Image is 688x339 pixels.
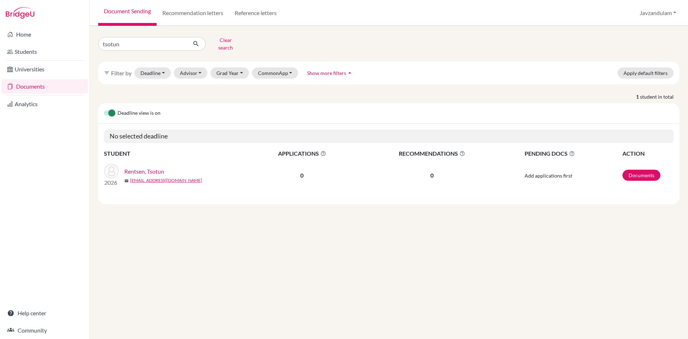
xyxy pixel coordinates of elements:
[525,173,572,179] span: Add applications first
[1,79,88,94] a: Documents
[357,171,507,180] p: 0
[301,67,359,79] button: Show more filtersarrow_drop_up
[174,67,208,79] button: Advisor
[617,67,674,79] button: Apply default filters
[248,149,357,158] span: APPLICATIONS
[124,167,164,176] a: Rentsen, Tsotun
[1,62,88,76] a: Universities
[104,178,119,187] p: 2026
[640,93,679,100] span: student in total
[104,164,119,178] img: Rentsen, Tsotun
[1,323,88,338] a: Community
[636,93,640,100] strong: 1
[307,70,346,76] span: Show more filters
[98,37,187,51] input: Find student by name...
[1,27,88,42] a: Home
[130,177,202,184] a: [EMAIL_ADDRESS][DOMAIN_NAME]
[346,69,353,76] i: arrow_drop_up
[1,97,88,111] a: Analytics
[111,70,132,76] span: Filter by
[525,149,622,158] span: PENDING DOCS
[104,149,247,158] th: STUDENT
[6,7,34,19] img: Bridge-U
[300,172,304,179] b: 0
[1,306,88,320] a: Help center
[124,179,129,183] span: mail
[636,6,679,20] button: Javzandulam
[622,170,660,181] a: Documents
[210,67,249,79] button: Grad Year
[134,67,171,79] button: Deadline
[104,130,674,143] h5: No selected deadline
[252,67,298,79] button: CommonApp
[357,149,507,158] span: RECOMMENDATIONS
[1,44,88,59] a: Students
[206,34,245,53] button: Clear search
[104,70,110,76] i: filter_list
[118,109,161,118] span: Deadline view is on
[622,149,674,158] th: ACTION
